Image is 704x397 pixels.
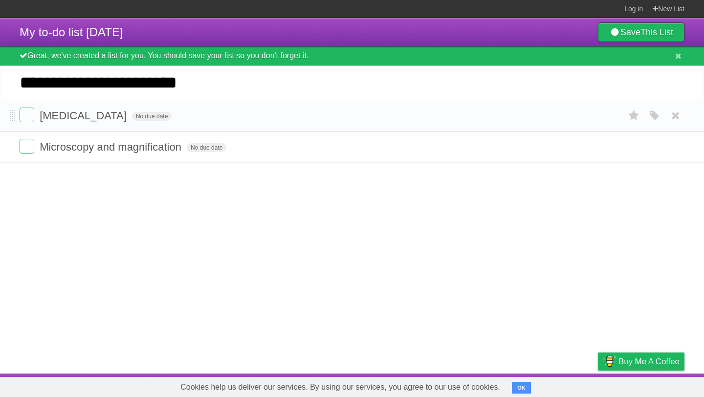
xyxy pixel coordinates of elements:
[40,141,184,153] span: Microscopy and magnification
[512,382,531,394] button: OK
[20,108,34,122] label: Done
[20,139,34,154] label: Done
[623,376,684,395] a: Suggest a feature
[500,376,540,395] a: Developers
[618,353,680,370] span: Buy me a coffee
[171,377,510,397] span: Cookies help us deliver our services. By using our services, you agree to our use of cookies.
[625,108,643,124] label: Star task
[585,376,611,395] a: Privacy
[20,25,123,39] span: My to-do list [DATE]
[640,27,673,37] b: This List
[187,143,226,152] span: No due date
[603,353,616,370] img: Buy me a coffee
[598,22,684,42] a: SaveThis List
[40,110,129,122] span: [MEDICAL_DATA]
[468,376,488,395] a: About
[132,112,172,121] span: No due date
[552,376,573,395] a: Terms
[598,353,684,371] a: Buy me a coffee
